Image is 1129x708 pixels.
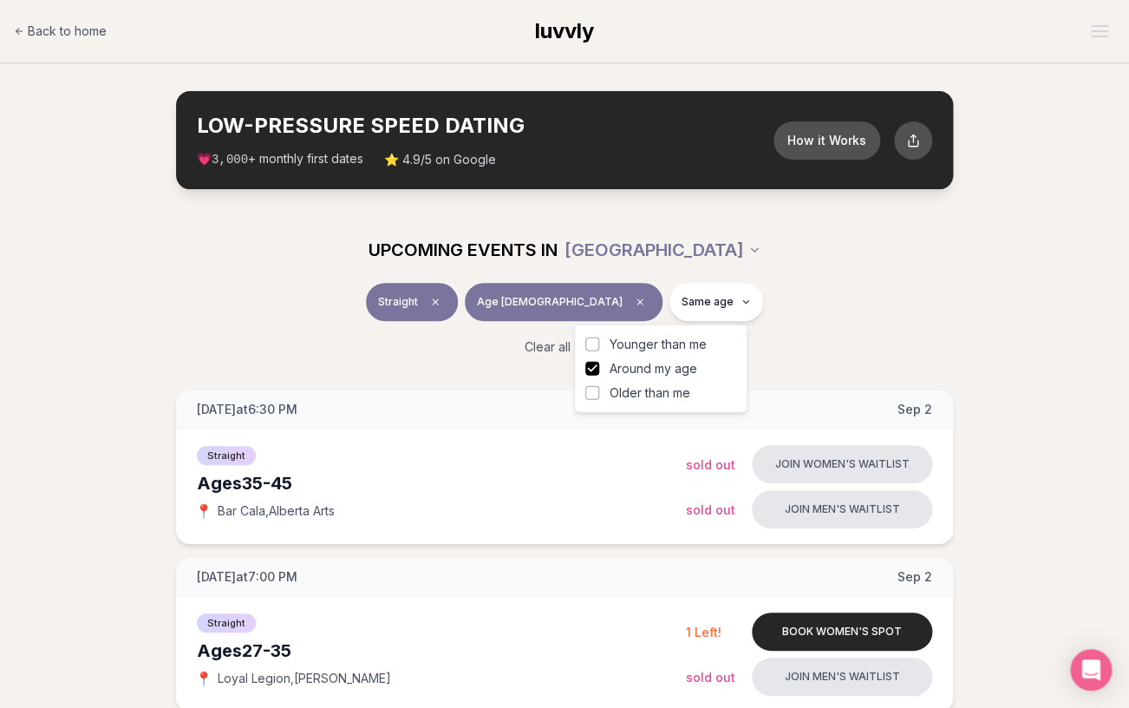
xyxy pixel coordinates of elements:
button: Same age [669,283,763,321]
button: How it Works [773,121,880,160]
span: 1 Left! [686,625,721,639]
button: Book women's spot [752,613,932,651]
span: Straight [378,295,418,309]
div: Ages 35-45 [197,471,686,495]
span: Clear age [630,292,650,312]
a: Back to home [14,14,107,49]
span: Straight [197,613,256,633]
span: Around my age [610,360,697,377]
span: [DATE] at 7:00 PM [197,568,297,586]
span: Straight [197,446,256,465]
span: Sold Out [686,670,735,685]
div: Ages 27-35 [197,639,686,663]
span: Sold Out [686,457,735,472]
button: Younger than me [585,338,599,351]
button: StraightClear event type filter [366,283,458,321]
span: Sold Out [686,502,735,517]
span: [DATE] at 6:30 PM [197,401,297,418]
span: Same age [682,295,734,309]
span: luvvly [535,18,594,43]
span: ⭐ 4.9/5 on Google [384,151,496,168]
button: Join men's waitlist [752,658,932,696]
span: Clear event type filter [425,292,446,312]
span: Age [DEMOGRAPHIC_DATA] [477,295,623,309]
button: Join men's waitlist [752,490,932,528]
span: Older than me [610,384,690,402]
button: Older than me [585,386,599,400]
span: Sep 2 [897,401,932,418]
span: 📍 [197,672,211,685]
button: Around my age [585,362,599,376]
span: UPCOMING EVENTS IN [369,238,558,262]
span: Bar Cala , Alberta Arts [218,502,335,520]
button: [GEOGRAPHIC_DATA] [564,231,761,269]
span: 📍 [197,504,211,518]
span: 3,000 [212,153,248,167]
button: Age [DEMOGRAPHIC_DATA]Clear age [465,283,662,321]
h2: LOW-PRESSURE SPEED DATING [197,112,773,140]
span: Sep 2 [897,568,932,586]
button: Clear all filters [514,328,616,366]
button: Join women's waitlist [752,445,932,483]
a: luvvly [535,17,594,45]
span: Back to home [28,23,107,40]
div: Open Intercom Messenger [1070,649,1112,691]
span: Younger than me [610,336,707,353]
span: Loyal Legion , [PERSON_NAME] [218,670,391,687]
span: 💗 + monthly first dates [197,150,363,168]
button: Open menu [1084,18,1115,44]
